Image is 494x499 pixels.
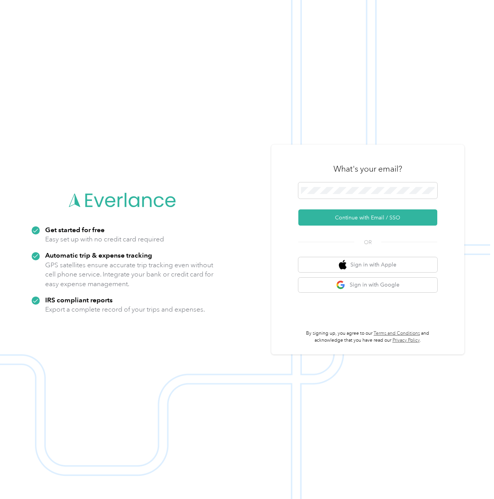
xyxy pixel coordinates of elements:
[354,238,381,246] span: OR
[451,456,494,499] iframe: Everlance-gr Chat Button Frame
[45,260,214,289] p: GPS satellites ensure accurate trip tracking even without cell phone service. Integrate your bank...
[339,260,347,270] img: apple logo
[374,330,420,336] a: Terms and Conditions
[298,257,437,272] button: apple logoSign in with Apple
[45,234,164,244] p: Easy set up with no credit card required
[45,251,152,259] strong: Automatic trip & expense tracking
[45,226,105,234] strong: Get started for free
[298,330,437,344] p: By signing up, you agree to our and acknowledge that you have read our .
[392,337,420,343] a: Privacy Policy
[45,305,205,314] p: Export a complete record of your trips and expenses.
[298,209,437,226] button: Continue with Email / SSO
[333,164,402,174] h3: What's your email?
[298,278,437,293] button: google logoSign in with Google
[45,296,113,304] strong: IRS compliant reports
[336,280,346,290] img: google logo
